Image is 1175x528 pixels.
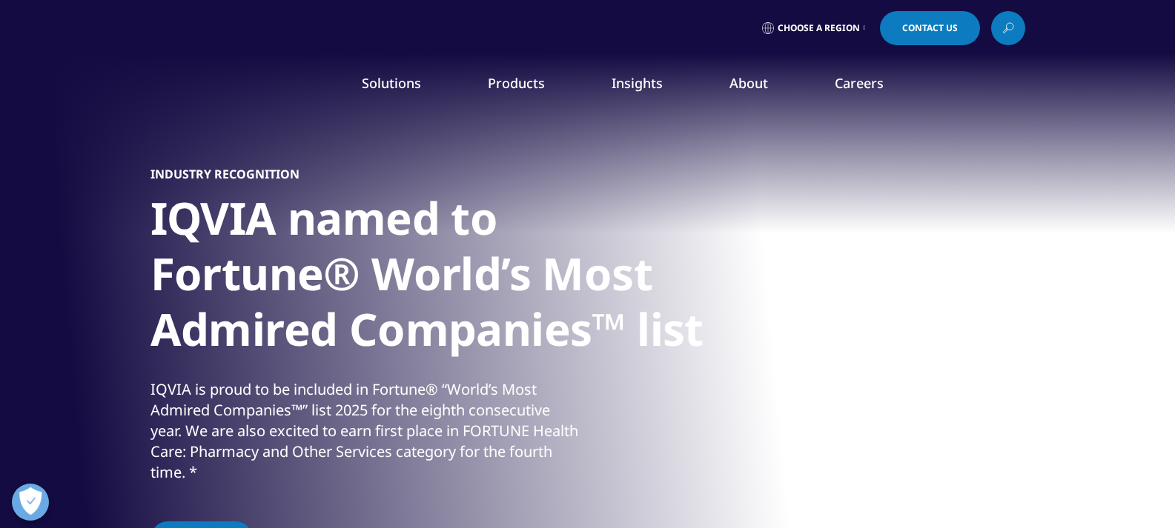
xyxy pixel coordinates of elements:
[835,74,884,92] a: Careers
[150,379,584,492] p: IQVIA is proud to be included in Fortune® “World’s Most Admired Companies™” list 2025 for the eig...
[150,190,706,366] h1: IQVIA named to Fortune® World’s Most Admired Companies™ list
[612,74,663,92] a: Insights
[880,11,980,45] a: Contact Us
[275,52,1025,121] nav: Primary
[902,24,958,33] span: Contact Us
[778,22,860,34] span: Choose a Region
[729,74,768,92] a: About
[12,484,49,521] button: Open Preferences
[488,74,545,92] a: Products
[150,167,299,181] h5: Industry Recognition
[362,74,421,92] a: Solutions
